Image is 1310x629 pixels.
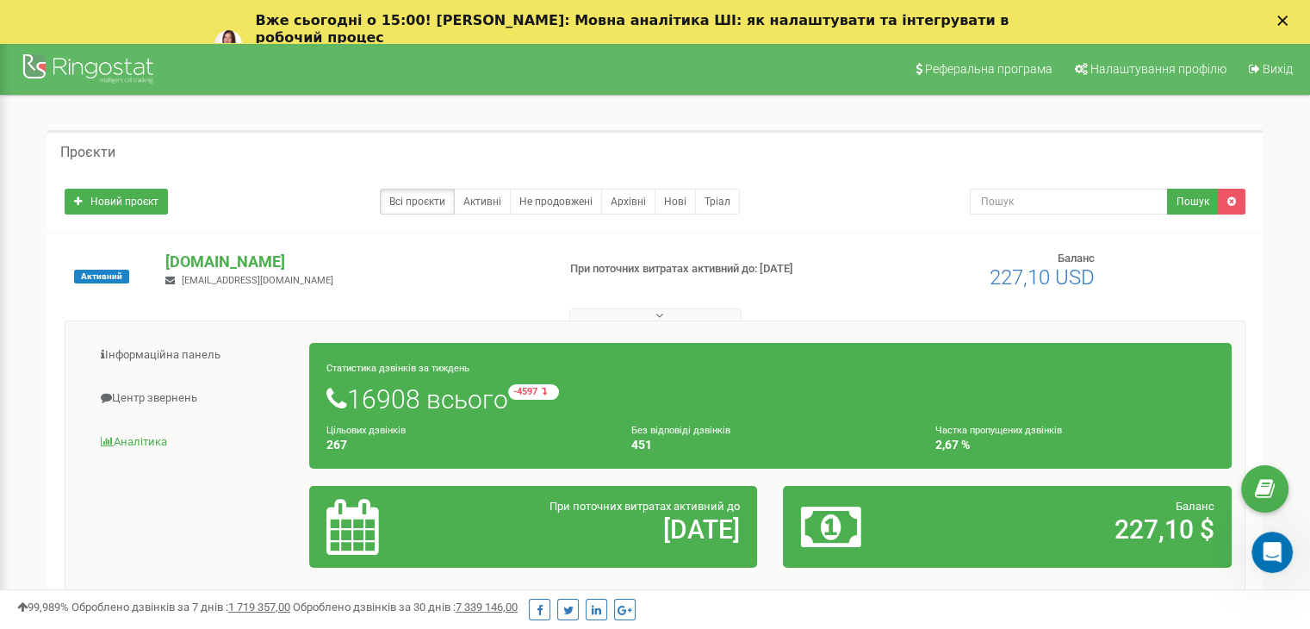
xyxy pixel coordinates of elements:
[228,601,290,613] u: 1 719 357,00
[326,384,1214,414] h1: 16908 всього
[990,265,1095,290] span: 227,10 USD
[925,62,1052,76] span: Реферальна програма
[17,601,69,613] span: 99,989%
[456,601,518,613] u: 7 339 146,00
[165,251,542,273] p: [DOMAIN_NAME]
[1167,189,1219,215] button: Пошук
[601,189,655,215] a: Архівні
[293,601,518,613] span: Оброблено дзвінків за 30 днів :
[71,601,290,613] span: Оброблено дзвінків за 7 днів :
[60,145,115,160] h5: Проєкти
[935,439,1214,452] h4: 2,67 %
[904,43,1061,95] a: Реферальна програма
[1251,532,1293,573] iframe: Intercom live chat
[970,189,1168,215] input: Пошук
[695,189,740,215] a: Тріал
[473,515,740,544] h2: [DATE]
[1090,62,1226,76] span: Налаштування профілю
[326,363,469,374] small: Статистика дзвінків за тиждень
[510,189,602,215] a: Не продовжені
[214,30,242,58] img: Profile image for Yuliia
[78,377,310,420] a: Центр звернень
[78,334,310,377] a: Інформаційна панель
[1176,500,1214,513] span: Баланс
[1058,252,1095,265] span: Баланс
[1238,43,1301,95] a: Вихід
[65,189,168,215] a: Новий проєкт
[508,384,559,400] small: -4597
[947,515,1214,544] h2: 227,10 $
[655,189,696,215] a: Нові
[74,270,129,283] span: Активний
[631,425,730,436] small: Без відповіді дзвінків
[1277,16,1294,26] div: Закрити
[454,189,511,215] a: Активні
[1064,43,1235,95] a: Налаштування профілю
[570,261,846,277] p: При поточних витратах активний до: [DATE]
[326,425,406,436] small: Цільових дзвінків
[182,275,333,286] span: [EMAIL_ADDRESS][DOMAIN_NAME]
[380,189,455,215] a: Всі проєкти
[326,439,605,452] h4: 267
[935,425,1062,436] small: Частка пропущених дзвінків
[78,421,310,464] a: Аналiтика
[256,12,1009,46] b: Вже сьогодні о 15:00! [PERSON_NAME]: Мовна аналітика ШІ: як налаштувати та інтегрувати в робочий ...
[549,500,740,513] span: При поточних витратах активний до
[631,439,910,452] h4: 451
[1263,62,1293,76] span: Вихід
